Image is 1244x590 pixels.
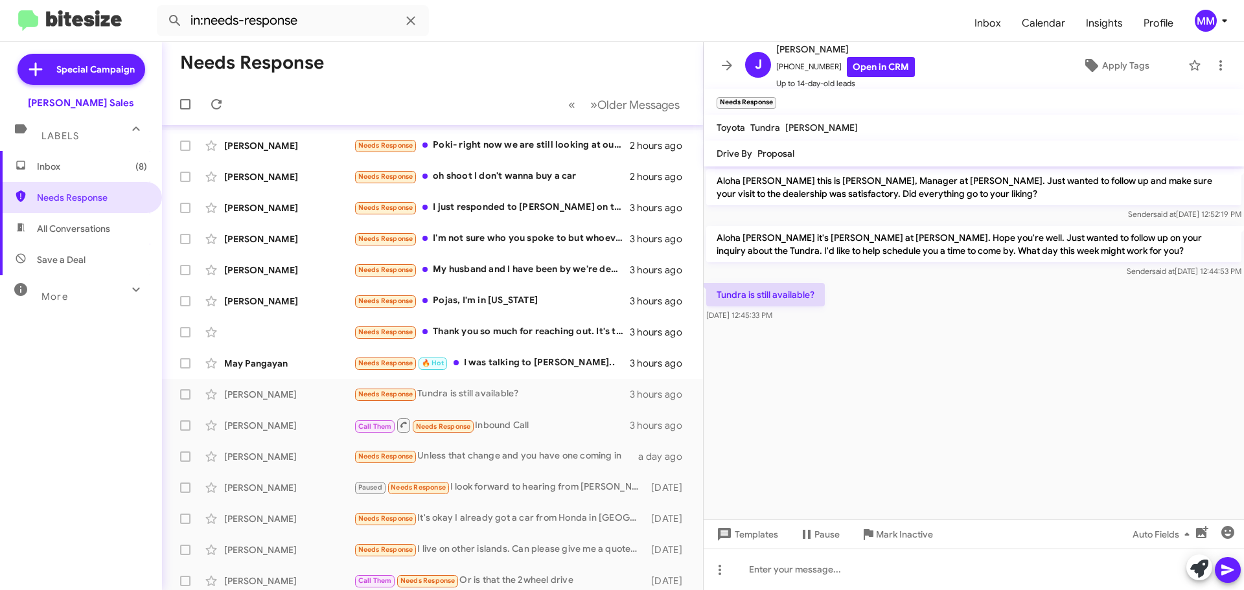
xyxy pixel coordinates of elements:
span: Needs Response [358,297,413,305]
span: Needs Response [358,514,413,523]
div: 2 hours ago [630,139,693,152]
div: [DATE] [645,481,693,494]
span: All Conversations [37,222,110,235]
button: Auto Fields [1122,523,1205,546]
span: Needs Response [358,266,413,274]
span: Save a Deal [37,253,86,266]
p: Aloha [PERSON_NAME] this is [PERSON_NAME], Manager at [PERSON_NAME]. Just wanted to follow up and... [706,169,1241,205]
div: I live on other islands. Can please give me a quote for Honda civic lx [354,542,645,557]
div: [PERSON_NAME] [224,512,354,525]
span: Needs Response [358,172,413,181]
div: It's okay I already got a car from Honda in [GEOGRAPHIC_DATA] crv [354,511,645,526]
span: Paused [358,483,382,492]
span: Special Campaign [56,63,135,76]
span: Apply Tags [1102,54,1149,77]
button: Previous [560,91,583,118]
div: [DATE] [645,512,693,525]
div: I was talking to [PERSON_NAME].. [354,356,630,370]
div: [PERSON_NAME] [224,481,354,494]
div: [PERSON_NAME] [224,574,354,587]
div: [PERSON_NAME] [224,264,354,277]
p: Tundra is still available? [706,283,825,306]
span: Needs Response [358,452,413,460]
span: Older Messages [597,98,680,112]
span: Labels [41,130,79,142]
span: Tundra [750,122,780,133]
div: Inbound Call [354,417,630,433]
span: » [590,96,597,113]
span: Call Them [358,422,392,431]
div: Thank you so much for reaching out. It's too expensive for us. 😃 [354,324,630,339]
span: Needs Response [358,545,413,554]
span: [DATE] 12:45:33 PM [706,310,772,320]
div: Poki- right now we are still looking at our options if we want to have another car payment [354,138,630,153]
span: [PERSON_NAME] [776,41,915,57]
div: [PERSON_NAME] [224,139,354,152]
span: « [568,96,575,113]
span: Sender [DATE] 12:44:53 PM [1127,266,1241,276]
div: [PERSON_NAME] [224,295,354,308]
a: Profile [1133,5,1184,42]
span: More [41,291,68,302]
div: [DATE] [645,543,693,556]
span: 🔥 Hot [422,359,444,367]
div: Or is that the 2wheel drive [354,573,645,588]
div: [PERSON_NAME] [224,419,354,432]
span: Needs Response [37,191,147,204]
span: Templates [714,523,778,546]
div: oh shoot I don't wanna buy a car [354,169,630,184]
a: Calendar [1011,5,1076,42]
a: Open in CRM [847,57,915,77]
span: Pause [814,523,840,546]
div: May Pangayan [224,357,354,370]
div: MM [1195,10,1217,32]
div: [PERSON_NAME] [224,388,354,401]
span: Auto Fields [1133,523,1195,546]
div: 3 hours ago [630,326,693,339]
div: [DATE] [645,574,693,587]
span: Proposal [757,148,794,159]
span: Mark Inactive [876,523,933,546]
h1: Needs Response [180,52,324,73]
span: Needs Response [358,234,413,243]
span: said at [1152,266,1175,276]
div: Tundra is still available? [354,387,630,402]
div: Unless that change and you have one coming in [354,449,638,464]
button: Templates [704,523,789,546]
button: Next [582,91,687,118]
span: Up to 14-day-old leads [776,77,915,90]
span: Call Them [358,576,392,585]
div: I look forward to hearing from [PERSON_NAME] [354,480,645,495]
div: [PERSON_NAME] [224,233,354,245]
div: [PERSON_NAME] [224,201,354,214]
button: Pause [789,523,850,546]
span: Needs Response [416,422,471,431]
span: [PERSON_NAME] [785,122,858,133]
span: J [755,54,762,75]
span: (8) [135,160,147,173]
div: [PERSON_NAME] Sales [28,96,134,109]
span: Needs Response [358,328,413,336]
a: Inbox [964,5,1011,42]
p: Aloha [PERSON_NAME] it's [PERSON_NAME] at [PERSON_NAME]. Hope you're well. Just wanted to follow ... [706,226,1241,262]
button: Apply Tags [1049,54,1182,77]
span: Needs Response [391,483,446,492]
span: Needs Response [358,203,413,212]
small: Needs Response [717,97,776,109]
span: Needs Response [358,141,413,150]
a: Insights [1076,5,1133,42]
div: My husband and I have been by we're dealing with [PERSON_NAME]. Thank you [354,262,630,277]
span: Sender [DATE] 12:52:19 PM [1128,209,1241,219]
div: [PERSON_NAME] [224,450,354,463]
span: Needs Response [400,576,455,585]
div: 3 hours ago [630,419,693,432]
span: Needs Response [358,359,413,367]
div: I just responded to [PERSON_NAME] on this. [354,200,630,215]
div: 3 hours ago [630,388,693,401]
div: I'm not sure who you spoke to but whoever you spoke to is using my name and information. I haven'... [354,231,630,246]
span: Toyota [717,122,745,133]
